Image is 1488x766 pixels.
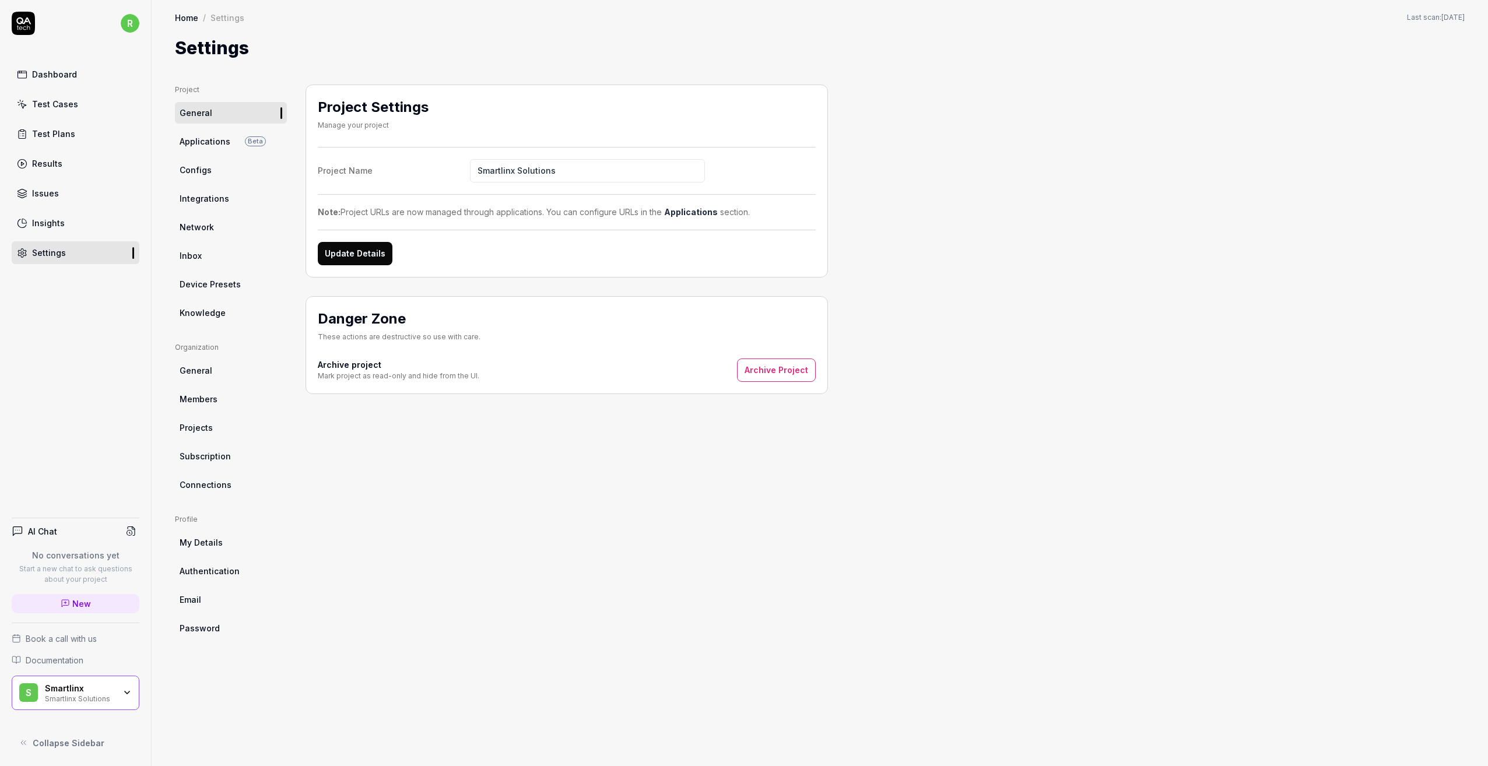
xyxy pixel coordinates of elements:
[180,450,231,462] span: Subscription
[12,122,139,145] a: Test Plans
[245,136,266,146] span: Beta
[180,622,220,634] span: Password
[19,683,38,702] span: S
[180,107,212,119] span: General
[318,97,429,118] h2: Project Settings
[180,593,201,606] span: Email
[175,12,198,23] a: Home
[12,731,139,754] button: Collapse Sidebar
[664,207,718,217] a: Applications
[12,564,139,585] p: Start a new chat to ask questions about your project
[12,182,139,205] a: Issues
[470,159,705,182] input: Project Name
[32,98,78,110] div: Test Cases
[318,332,480,342] div: These actions are destructive so use with care.
[175,102,287,124] a: General
[180,565,240,577] span: Authentication
[175,445,287,467] a: Subscription
[180,307,226,319] span: Knowledge
[175,342,287,353] div: Organization
[318,120,429,131] div: Manage your project
[175,589,287,610] a: Email
[175,188,287,209] a: Integrations
[121,12,139,35] button: r
[737,359,816,382] button: Archive Project
[12,633,139,645] a: Book a call with us
[180,135,230,147] span: Applications
[318,207,341,217] strong: Note:
[318,359,479,371] h4: Archive project
[175,245,287,266] a: Inbox
[26,633,97,645] span: Book a call with us
[175,35,249,61] h1: Settings
[175,131,287,152] a: ApplicationsBeta
[180,221,214,233] span: Network
[28,525,57,537] h4: AI Chat
[12,676,139,711] button: SSmartlinxSmartlinx Solutions
[175,474,287,496] a: Connections
[180,278,241,290] span: Device Presets
[45,683,115,694] div: Smartlinx
[26,654,83,666] span: Documentation
[32,68,77,80] div: Dashboard
[180,393,217,405] span: Members
[180,479,231,491] span: Connections
[175,388,287,410] a: Members
[180,250,202,262] span: Inbox
[32,247,66,259] div: Settings
[175,159,287,181] a: Configs
[318,164,470,177] div: Project Name
[32,157,62,170] div: Results
[203,12,206,23] div: /
[12,212,139,234] a: Insights
[12,654,139,666] a: Documentation
[318,206,816,218] div: Project URLs are now managed through applications. You can configure URLs in the section.
[180,192,229,205] span: Integrations
[72,598,91,610] span: New
[12,93,139,115] a: Test Cases
[121,14,139,33] span: r
[12,152,139,175] a: Results
[180,421,213,434] span: Projects
[175,360,287,381] a: General
[45,693,115,702] div: Smartlinx Solutions
[1407,12,1465,23] button: Last scan:[DATE]
[12,63,139,86] a: Dashboard
[175,302,287,324] a: Knowledge
[12,549,139,561] p: No conversations yet
[175,532,287,553] a: My Details
[180,164,212,176] span: Configs
[33,737,104,749] span: Collapse Sidebar
[1407,12,1465,23] span: Last scan:
[180,364,212,377] span: General
[175,417,287,438] a: Projects
[210,12,244,23] div: Settings
[175,85,287,95] div: Project
[318,242,392,265] button: Update Details
[175,273,287,295] a: Device Presets
[12,241,139,264] a: Settings
[175,617,287,639] a: Password
[32,187,59,199] div: Issues
[180,536,223,549] span: My Details
[318,308,480,329] h2: Danger Zone
[175,514,287,525] div: Profile
[32,217,65,229] div: Insights
[12,594,139,613] a: New
[175,216,287,238] a: Network
[32,128,75,140] div: Test Plans
[175,560,287,582] a: Authentication
[1441,13,1465,22] time: [DATE]
[318,371,479,381] div: Mark project as read-only and hide from the UI.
